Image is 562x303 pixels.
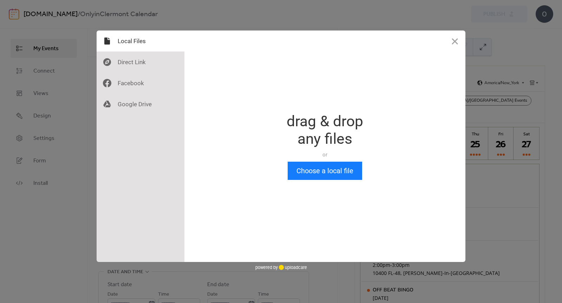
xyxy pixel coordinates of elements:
div: powered by [255,262,307,272]
div: drag & drop any files [287,113,363,148]
div: Direct Link [97,52,184,73]
button: Choose a local file [288,162,362,180]
a: uploadcare [278,265,307,270]
div: Facebook [97,73,184,94]
div: Local Files [97,31,184,52]
div: Google Drive [97,94,184,115]
div: or [287,151,363,158]
button: Close [444,31,465,52]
